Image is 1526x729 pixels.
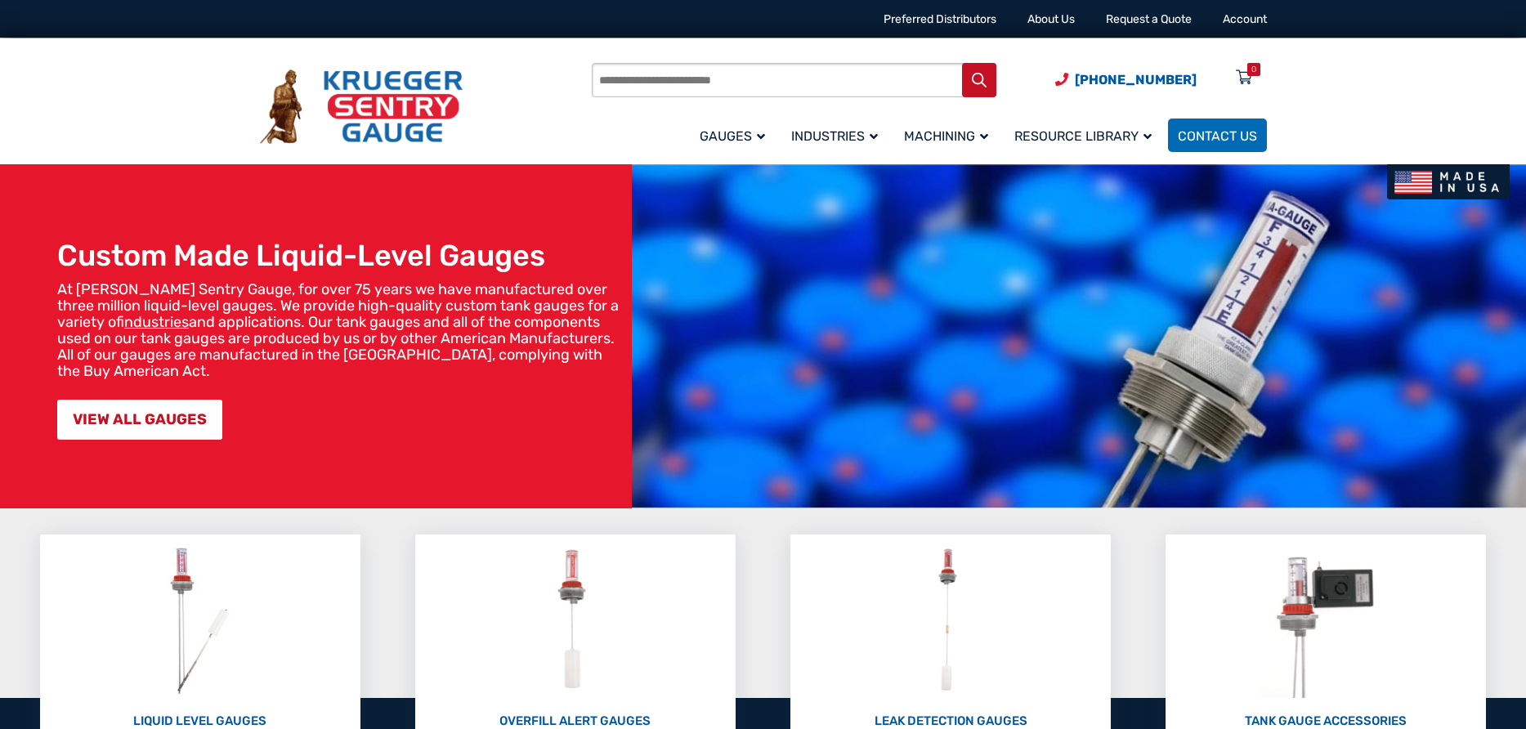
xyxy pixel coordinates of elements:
[1014,128,1152,144] span: Resource Library
[1106,12,1192,26] a: Request a Quote
[1075,72,1197,87] span: [PHONE_NUMBER]
[884,12,996,26] a: Preferred Distributors
[1005,116,1168,154] a: Resource Library
[1055,69,1197,90] a: Phone Number (920) 434-8860
[260,69,463,145] img: Krueger Sentry Gauge
[904,128,988,144] span: Machining
[1168,119,1267,152] a: Contact Us
[690,116,781,154] a: Gauges
[157,543,244,698] img: Liquid Level Gauges
[781,116,894,154] a: Industries
[791,128,878,144] span: Industries
[57,238,624,273] h1: Custom Made Liquid-Level Gauges
[1223,12,1267,26] a: Account
[1027,12,1075,26] a: About Us
[124,313,189,331] a: industries
[539,543,612,698] img: Overfill Alert Gauges
[57,281,624,379] p: At [PERSON_NAME] Sentry Gauge, for over 75 years we have manufactured over three million liquid-l...
[1260,543,1392,698] img: Tank Gauge Accessories
[919,543,983,698] img: Leak Detection Gauges
[1251,63,1256,76] div: 0
[894,116,1005,154] a: Machining
[700,128,765,144] span: Gauges
[632,164,1526,508] img: bg_hero_bannerksentry
[57,400,222,440] a: VIEW ALL GAUGES
[1178,128,1257,144] span: Contact Us
[1387,164,1510,199] img: Made In USA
